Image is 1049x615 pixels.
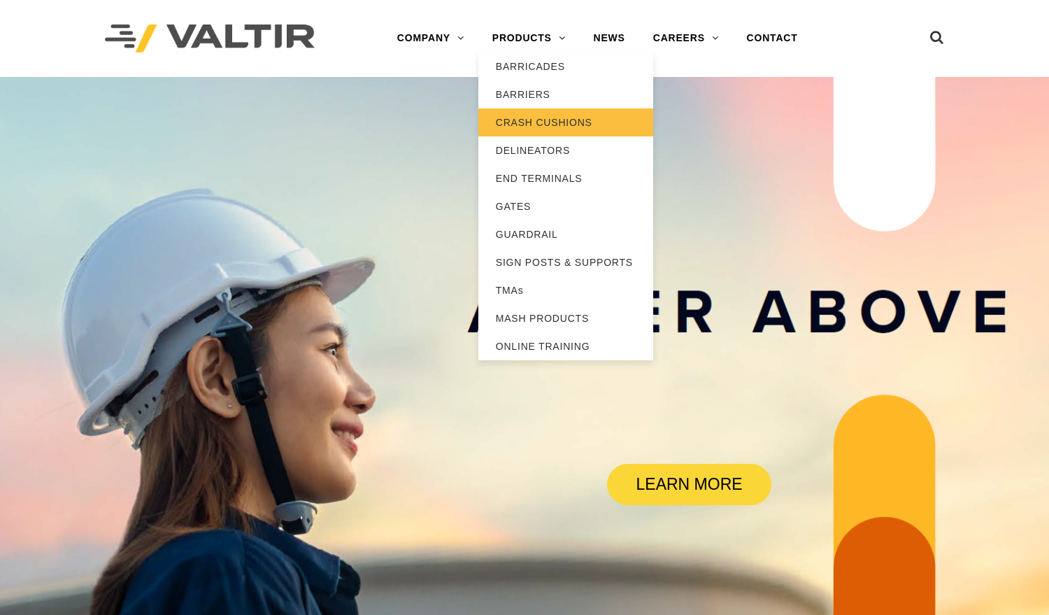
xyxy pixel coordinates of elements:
[580,24,639,52] a: NEWS
[478,304,653,332] a: MASH PRODUCTS
[478,136,653,164] a: DELINEATORS
[478,52,653,80] a: BARRICADES
[733,24,812,52] a: CONTACT
[105,24,315,53] img: Valtir
[607,464,772,505] a: LEARN MORE
[478,24,580,52] a: PRODUCTS
[383,24,478,52] a: COMPANY
[478,220,653,248] a: GUARDRAIL
[478,248,653,276] a: SIGN POSTS & SUPPORTS
[478,332,653,360] a: ONLINE TRAINING
[478,80,653,108] a: BARRIERS
[639,24,733,52] a: CAREERS
[478,164,653,192] a: END TERMINALS
[478,276,653,304] a: TMAs
[478,192,653,220] a: GATES
[478,108,653,136] a: CRASH CUSHIONS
